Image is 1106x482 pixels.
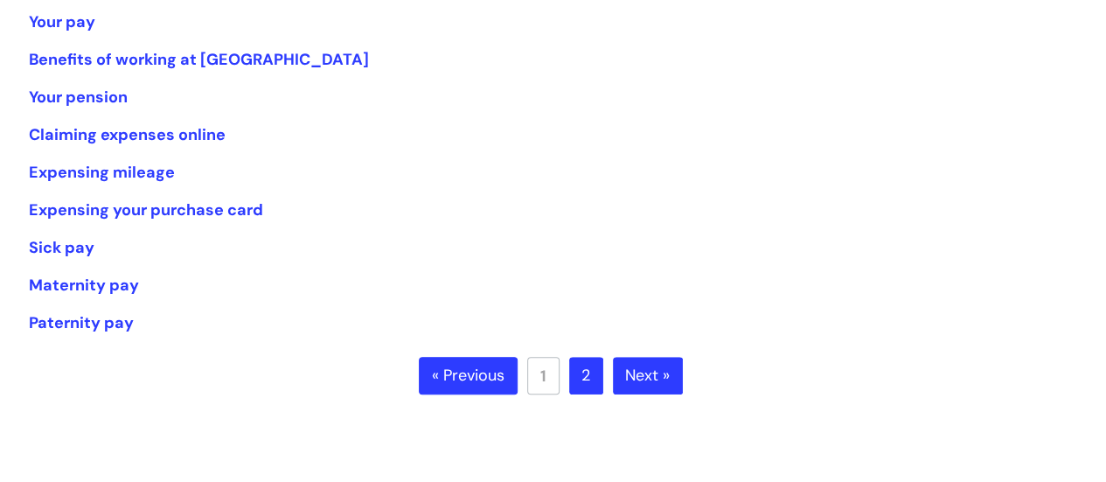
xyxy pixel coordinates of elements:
[29,162,175,183] a: Expensing mileage
[29,49,369,70] a: Benefits of working at [GEOGRAPHIC_DATA]
[527,357,560,395] a: 1
[29,11,95,32] a: Your pay
[29,124,226,145] a: Claiming expenses online
[613,357,683,395] a: Next »
[29,312,134,333] a: Paternity pay
[29,275,139,296] a: Maternity pay
[569,357,603,395] a: 2
[29,237,94,258] a: Sick pay
[29,87,128,108] a: Your pension
[29,199,263,220] a: Expensing your purchase card
[419,357,518,395] a: « Previous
